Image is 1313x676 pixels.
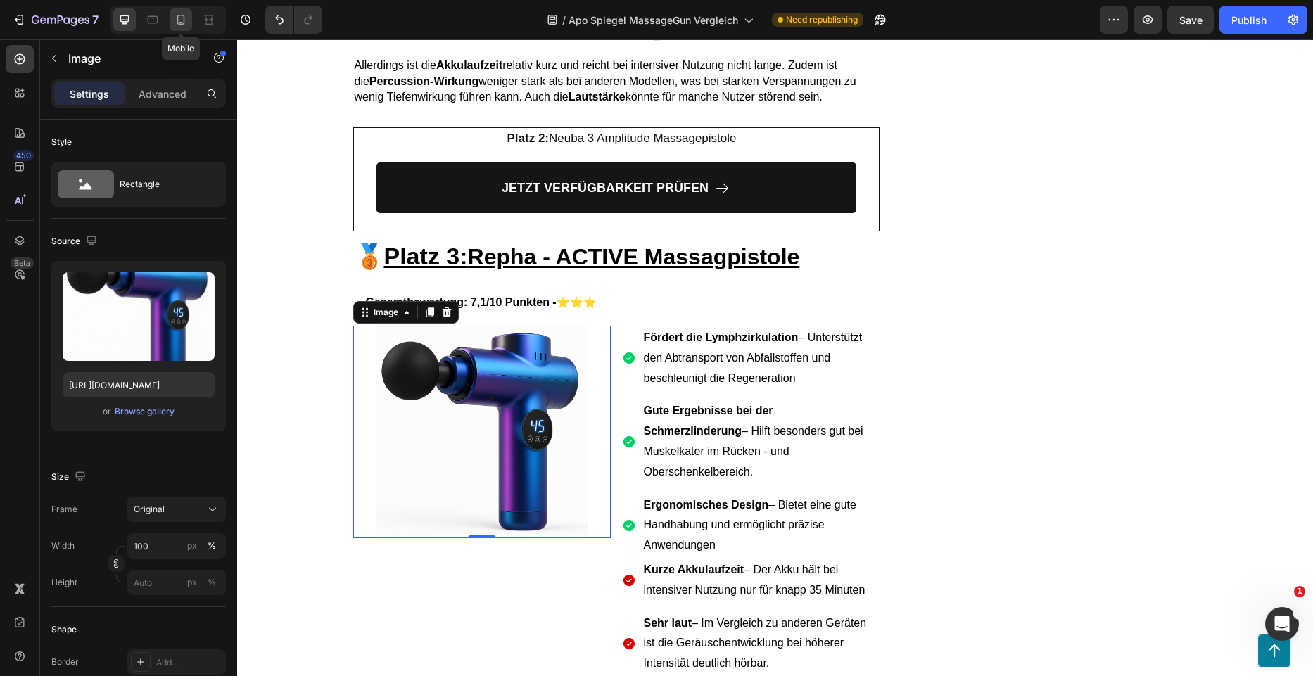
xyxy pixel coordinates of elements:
p: Image [68,50,188,67]
span: JETZT VERFÜGBARKEIT PRÜFEN [265,141,471,155]
button: Original [127,497,226,522]
a: JETZT VERFÜGBARKEIT PRÜFEN [139,123,619,174]
span: – Bietet eine gute Handhabung und ermöglicht präzise Anwendungen [407,459,619,512]
div: px [187,540,197,552]
div: Rectangle [120,168,205,200]
span: – Der Akku hält bei intensiver Nutzung nur für knapp 35 Minuten [407,524,628,556]
div: % [208,576,216,589]
div: Add... [156,656,222,669]
span: or [103,403,111,420]
strong: Fördert die Lymphzirkulation [407,292,562,304]
label: Width [51,540,75,552]
button: Save [1167,6,1214,34]
button: % [184,537,201,554]
img: preview-image [63,272,215,361]
div: Size [51,468,89,487]
span: – Im Vergleich zu anderen Geräten ist die Geräuschentwicklung bei höherer Intensität deutlich hör... [407,578,630,630]
div: Beta [11,257,34,269]
input: px% [127,533,226,559]
span: Original [134,503,165,516]
label: Height [51,576,77,589]
div: Image [134,267,164,279]
span: – Unterstützt den Abtransport von Abfallstoffen und beschleunigt die Regeneration [407,292,626,345]
span: Neuba 3 Amplitude Massagepistole [269,92,499,106]
span: Need republishing [786,13,858,26]
img: gempages_578349406776984080-ef1b4467-dd5f-4d65-9683-4347f022ba8b.png [139,286,351,499]
strong: Gute Ergebnisse bei der Schmerzlinderung [407,365,536,397]
span: – Hilft besonders gut bei Muskelkater im Rücken - und Oberschenkelbereich. [407,365,626,438]
div: px [187,576,197,589]
strong: ⭐⭐⭐ [319,257,360,269]
div: % [208,540,216,552]
button: px [203,537,220,554]
p: Settings [70,87,109,101]
p: 7 [92,11,99,28]
div: Style [51,136,72,148]
strong: Gesamtbewertung: 7,1/10 Punkten - [129,257,319,269]
span: Apo Spiegel MassageGun Vergleich [569,13,738,27]
strong: Lautstärke [331,51,388,63]
strong: 🥉 [118,203,231,230]
div: Browse gallery [115,405,175,418]
u: Repha - ACTIVE Massagpistole [231,205,563,230]
iframe: Design area [237,39,1313,676]
iframe: Intercom live chat [1265,607,1299,641]
strong: Sehr laut [407,578,455,589]
div: Source [51,232,100,251]
span: / [562,13,566,27]
button: 7 [6,6,105,34]
button: Publish [1219,6,1279,34]
u: Platz 3: [147,203,231,230]
span: 1 [1294,586,1305,597]
button: % [184,574,201,591]
strong: Ergonomisches Design [407,459,532,471]
input: px% [127,570,226,595]
div: Border [51,656,79,668]
div: 450 [13,150,34,161]
p: Advanced [139,87,186,101]
strong: Platz 2: [269,92,312,106]
label: Frame [51,503,77,516]
strong: Kurze Akkulaufzeit [407,524,507,536]
span: Save [1179,14,1203,26]
div: Undo/Redo [265,6,322,34]
input: https://example.com/image.jpg [63,372,215,397]
button: Browse gallery [114,404,175,419]
button: px [203,574,220,591]
div: Publish [1231,13,1267,27]
div: Shape [51,623,77,636]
